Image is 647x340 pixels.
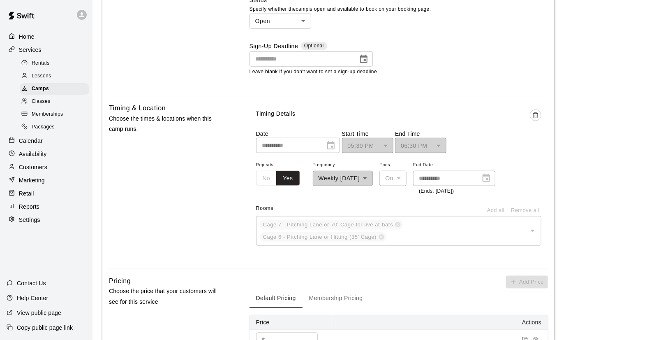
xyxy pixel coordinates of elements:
[356,51,372,68] button: Choose date
[17,294,48,302] p: Help Center
[379,171,407,186] div: On
[20,83,92,95] a: Camps
[256,205,274,211] span: Rooms
[32,110,63,119] span: Memberships
[109,276,131,286] h6: Pricing
[19,189,34,198] p: Retail
[20,70,92,82] a: Lessons
[256,130,340,138] p: Date
[332,315,548,330] th: Actions
[19,137,43,145] p: Calendar
[20,95,92,108] a: Classes
[17,309,61,317] p: View public page
[32,59,50,68] span: Rentals
[20,57,92,70] a: Rentals
[109,286,223,307] p: Choose the price that your customers will see for this service
[19,163,47,171] p: Customers
[303,289,370,308] button: Membership Pricing
[17,324,73,332] p: Copy public page link
[413,160,495,171] span: End Date
[256,109,296,118] p: Timing Details
[109,114,223,134] p: Choose the times & locations when this camp runs.
[250,14,311,29] div: Open
[276,171,299,186] button: Yes
[19,216,40,224] p: Settings
[304,43,324,49] span: Optional
[250,315,332,330] th: Price
[32,123,55,131] span: Packages
[17,279,46,287] p: Contact Us
[19,203,39,211] p: Reports
[20,108,92,121] a: Memberships
[250,42,298,51] label: Sign-Up Deadline
[256,160,306,171] span: Repeats
[20,70,89,82] div: Lessons
[7,161,86,173] a: Customers
[32,72,51,80] span: Lessons
[7,187,86,200] a: Retail
[342,130,393,138] p: Start Time
[19,46,42,54] p: Services
[395,130,446,138] p: End Time
[250,289,303,308] button: Default Pricing
[379,160,407,171] span: Ends
[19,33,35,41] p: Home
[20,58,89,69] div: Rentals
[7,214,86,226] a: Settings
[19,176,45,184] p: Marketing
[7,174,86,186] a: Marketing
[250,68,548,76] p: Leave blank if you don't want to set a sign-up deadline
[419,187,490,196] p: (Ends: [DATE])
[20,109,89,120] div: Memberships
[530,109,541,130] span: Delete time
[32,85,49,93] span: Camps
[7,135,86,147] a: Calendar
[256,171,300,186] div: outlined button group
[32,98,50,106] span: Classes
[7,200,86,213] a: Reports
[20,121,89,133] div: Packages
[313,160,373,171] span: Frequency
[7,148,86,160] a: Availability
[20,96,89,107] div: Classes
[20,121,92,134] a: Packages
[7,30,86,43] a: Home
[20,83,89,95] div: Camps
[250,5,548,14] p: Specify whether the camp is open and available to book on your booking page.
[109,103,166,114] h6: Timing & Location
[19,150,47,158] p: Availability
[7,44,86,56] a: Services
